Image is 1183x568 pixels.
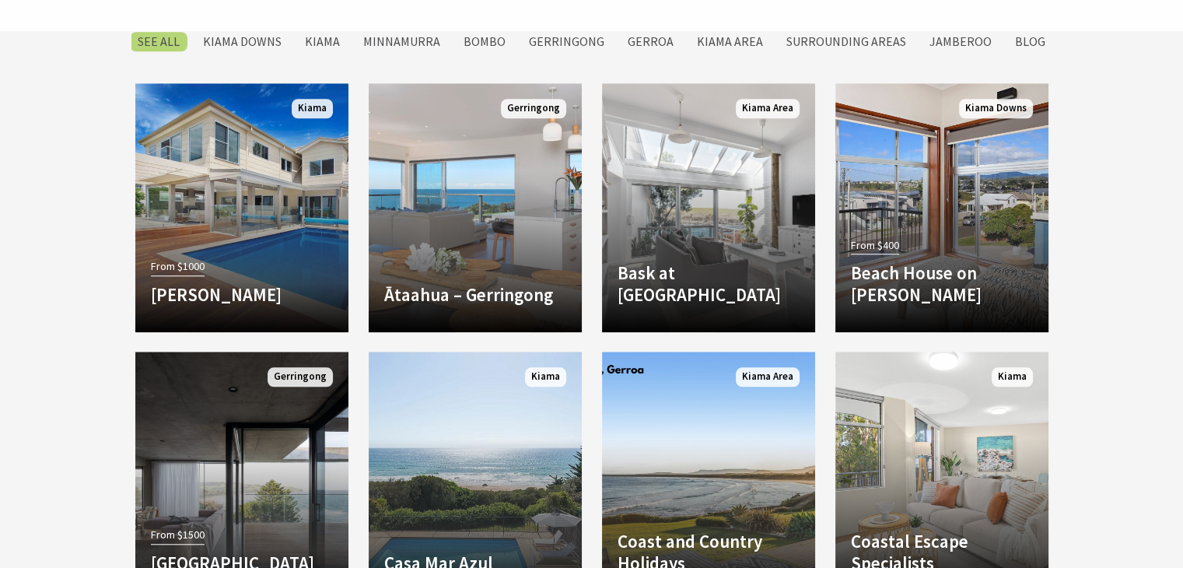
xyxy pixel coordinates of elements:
[268,367,333,387] span: Gerringong
[959,99,1033,118] span: Kiama Downs
[151,284,333,306] h4: [PERSON_NAME]
[736,99,800,118] span: Kiama Area
[851,262,1033,305] h4: Beach House on [PERSON_NAME]
[151,526,205,544] span: From $1500
[384,284,566,306] h4: Ātaahua – Gerringong
[355,32,448,51] label: Minnamurra
[689,32,771,51] label: Kiama Area
[620,32,681,51] label: Gerroa
[525,367,566,387] span: Kiama
[602,83,815,332] a: Another Image Used Bask at [GEOGRAPHIC_DATA] Kiama Area
[292,99,333,118] span: Kiama
[195,32,289,51] label: Kiama Downs
[1007,32,1053,51] label: Blog
[922,32,999,51] label: Jamberoo
[835,83,1048,332] a: From $400 Beach House on [PERSON_NAME] Kiama Downs
[851,237,899,254] span: From $400
[521,32,612,51] label: Gerringong
[456,32,513,51] label: Bombo
[618,262,800,305] h4: Bask at [GEOGRAPHIC_DATA]
[736,367,800,387] span: Kiama Area
[135,83,348,332] a: From $1000 [PERSON_NAME] Kiama
[151,258,205,275] span: From $1000
[501,99,566,118] span: Gerringong
[130,32,187,51] label: SEE All
[779,32,914,51] label: Surrounding Areas
[297,32,348,51] label: Kiama
[992,367,1033,387] span: Kiama
[369,83,582,332] a: Another Image Used Ātaahua – Gerringong Gerringong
